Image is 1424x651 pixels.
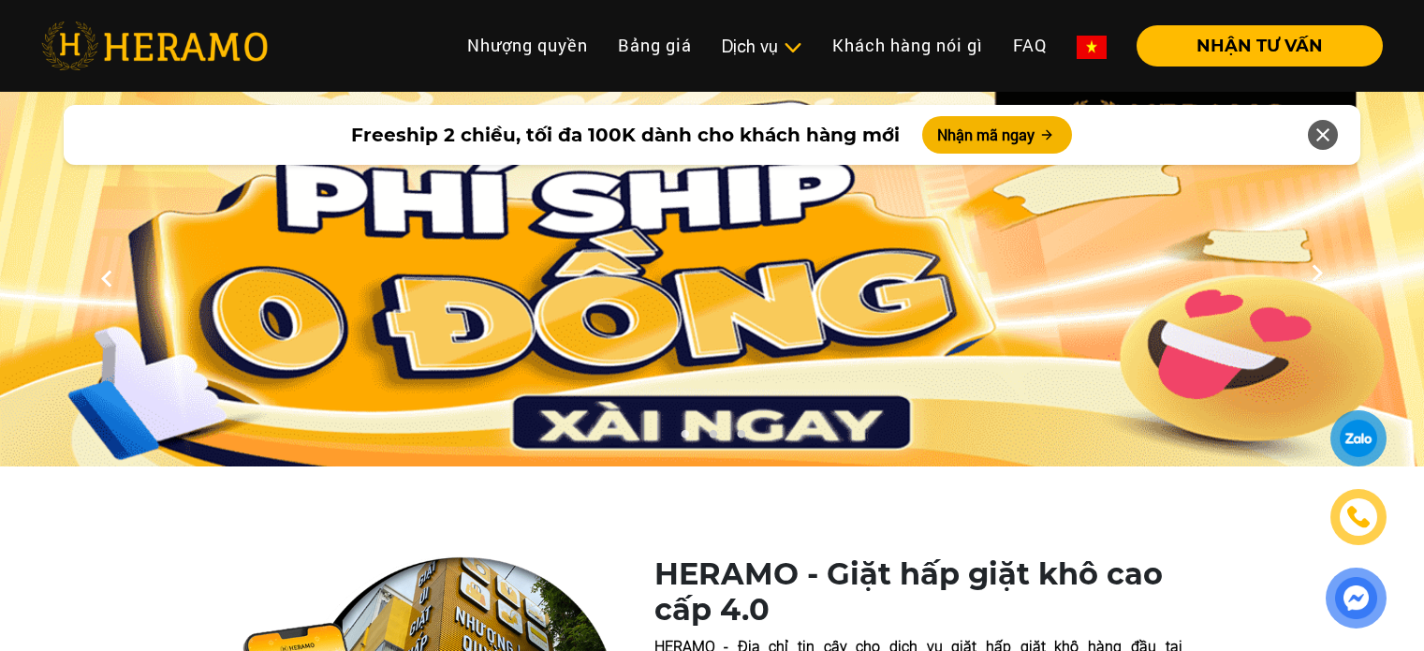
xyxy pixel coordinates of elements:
[1122,37,1383,54] a: NHẬN TƯ VẤN
[41,22,268,70] img: heramo-logo.png
[722,34,802,59] div: Dịch vụ
[998,25,1062,66] a: FAQ
[654,556,1182,629] h1: HERAMO - Giặt hấp giặt khô cao cấp 4.0
[922,116,1072,154] button: Nhận mã ngay
[351,121,900,149] span: Freeship 2 chiều, tối đa 100K dành cho khách hàng mới
[1077,36,1107,59] img: vn-flag.png
[1137,25,1383,67] button: NHẬN TƯ VẤN
[603,25,707,66] a: Bảng giá
[731,429,750,448] button: 3
[452,25,603,66] a: Nhượng quyền
[1333,492,1384,542] a: phone-icon
[703,429,722,448] button: 2
[817,25,998,66] a: Khách hàng nói gì
[783,38,802,57] img: subToggleIcon
[675,429,694,448] button: 1
[1346,505,1371,529] img: phone-icon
